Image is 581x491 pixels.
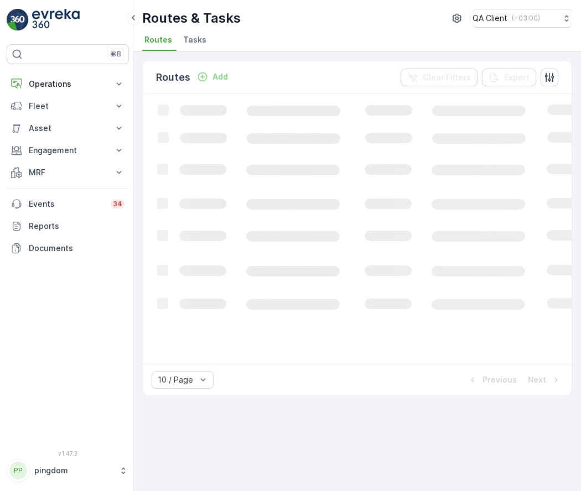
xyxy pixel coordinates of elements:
button: QA Client(+03:00) [473,9,572,28]
p: ( +03:00 ) [512,14,540,23]
span: Tasks [183,34,206,45]
button: Engagement [7,139,129,161]
span: Routes [144,34,172,45]
p: ⌘B [110,50,121,59]
p: MRF [29,167,107,178]
a: Events34 [7,193,129,215]
img: logo [7,9,29,31]
a: Documents [7,237,129,259]
p: Engagement [29,145,107,156]
p: Fleet [29,101,107,112]
p: Documents [29,243,124,254]
span: v 1.47.3 [7,450,129,457]
button: Asset [7,117,129,139]
p: Add [212,71,228,82]
button: Next [527,373,563,386]
a: Reports [7,215,129,237]
p: Previous [483,374,517,385]
p: Events [29,199,104,210]
p: QA Client [473,13,507,24]
button: PPpingdom [7,459,129,482]
p: Routes & Tasks [142,9,241,27]
p: Operations [29,79,107,90]
p: 34 [113,200,122,208]
p: Next [528,374,546,385]
button: Operations [7,73,129,95]
p: Clear Filters [423,72,471,83]
div: PP [9,462,27,479]
button: Previous [466,373,518,386]
button: Add [193,70,232,83]
p: Routes [156,70,190,85]
button: Fleet [7,95,129,117]
p: Reports [29,221,124,232]
p: pingdom [34,465,113,476]
p: Export [504,72,530,83]
button: Clear Filters [401,69,478,86]
button: MRF [7,161,129,184]
button: Export [482,69,536,86]
p: Asset [29,123,107,134]
img: logo_light-DOdMpM7g.png [32,9,80,31]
